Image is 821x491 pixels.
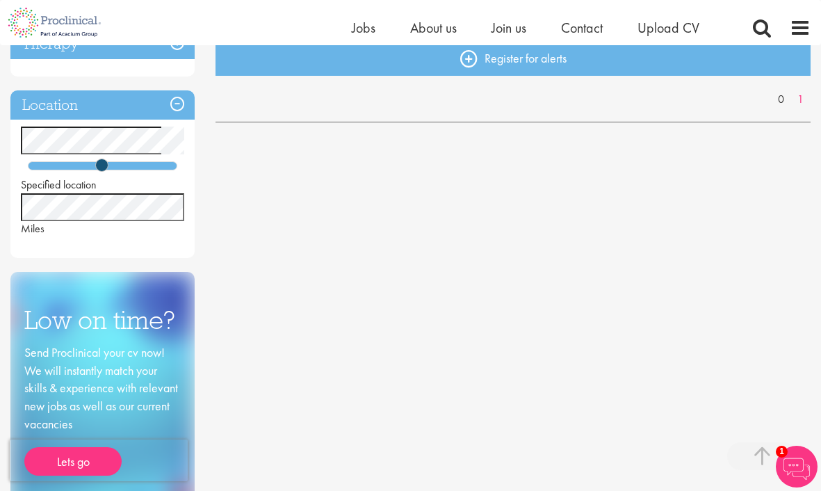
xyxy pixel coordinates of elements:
a: Jobs [352,19,375,37]
a: Register for alerts [216,41,811,76]
a: 1 [790,92,811,108]
span: Miles [21,221,44,236]
h3: Location [10,90,195,120]
a: Contact [561,19,603,37]
a: 0 [771,92,791,108]
h3: Low on time? [24,307,181,334]
div: Send Proclinical your cv now! We will instantly match your skills & experience with relevant new ... [24,344,181,476]
a: About us [410,19,457,37]
span: 1 [776,446,788,458]
a: Upload CV [637,19,699,37]
span: Specified location [21,177,97,192]
iframe: reCAPTCHA [10,440,188,481]
a: Join us [491,19,526,37]
img: Chatbot [776,446,818,488]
